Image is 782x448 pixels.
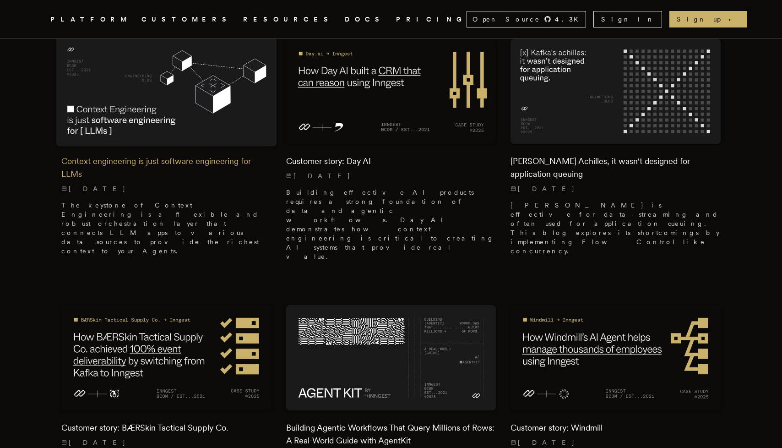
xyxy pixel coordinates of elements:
[286,171,496,180] p: [DATE]
[510,421,721,434] h2: Customer story: Windmill
[61,155,272,180] h2: Context engineering is just software engineering for LLMs
[510,39,721,263] a: Featured image for Kafka's Achilles, it wasn't designed for application queuing blog post[PERSON_...
[286,305,496,410] img: Featured image for Building Agentic Workflows That Query Millions of Rows: A Real-World Guide wit...
[286,155,496,168] h2: Customer story: Day AI
[286,421,496,447] h2: Building Agentic Workflows That Query Millions of Rows: A Real-World Guide with AgentKit
[61,305,272,410] img: Featured image for Customer story: BÆRSkin Tactical Supply Co. blog post
[724,15,740,24] span: →
[510,201,721,256] p: [PERSON_NAME] is effective for data-streaming and often used for application queuing. This blog e...
[472,15,540,24] span: Open Source
[510,184,721,193] p: [DATE]
[61,201,272,256] p: The keystone of Context Engineering is a flexible and robust orchestration layer that connects LL...
[61,184,272,193] p: [DATE]
[669,11,747,27] a: Sign up
[141,14,232,25] a: CUSTOMERS
[555,15,584,24] span: 4.3 K
[56,36,277,147] img: Featured image for Context engineering is just software engineering for LLMs blog post
[286,39,496,144] img: Featured image for Customer story: Day AI blog post
[61,421,272,434] h2: Customer story: BÆRSkin Tactical Supply Co.
[593,11,662,27] a: Sign In
[510,39,721,144] img: Featured image for Kafka's Achilles, it wasn't designed for application queuing blog post
[61,438,272,447] p: [DATE]
[510,305,721,410] img: Featured image for Customer story: Windmill blog post
[286,188,496,261] p: Building effective AI products requires a strong foundation of data and agentic workflows. Day AI...
[510,438,721,447] p: [DATE]
[286,39,496,268] a: Featured image for Customer story: Day AI blog postCustomer story: Day AI[DATE] Building effectiv...
[345,14,385,25] a: DOCS
[61,39,272,263] a: Featured image for Context engineering is just software engineering for LLMs blog postContext eng...
[510,155,721,180] h2: [PERSON_NAME] Achilles, it wasn't designed for application queuing
[396,14,467,25] a: PRICING
[243,14,334,25] button: RESOURCES
[50,14,130,25] button: PLATFORM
